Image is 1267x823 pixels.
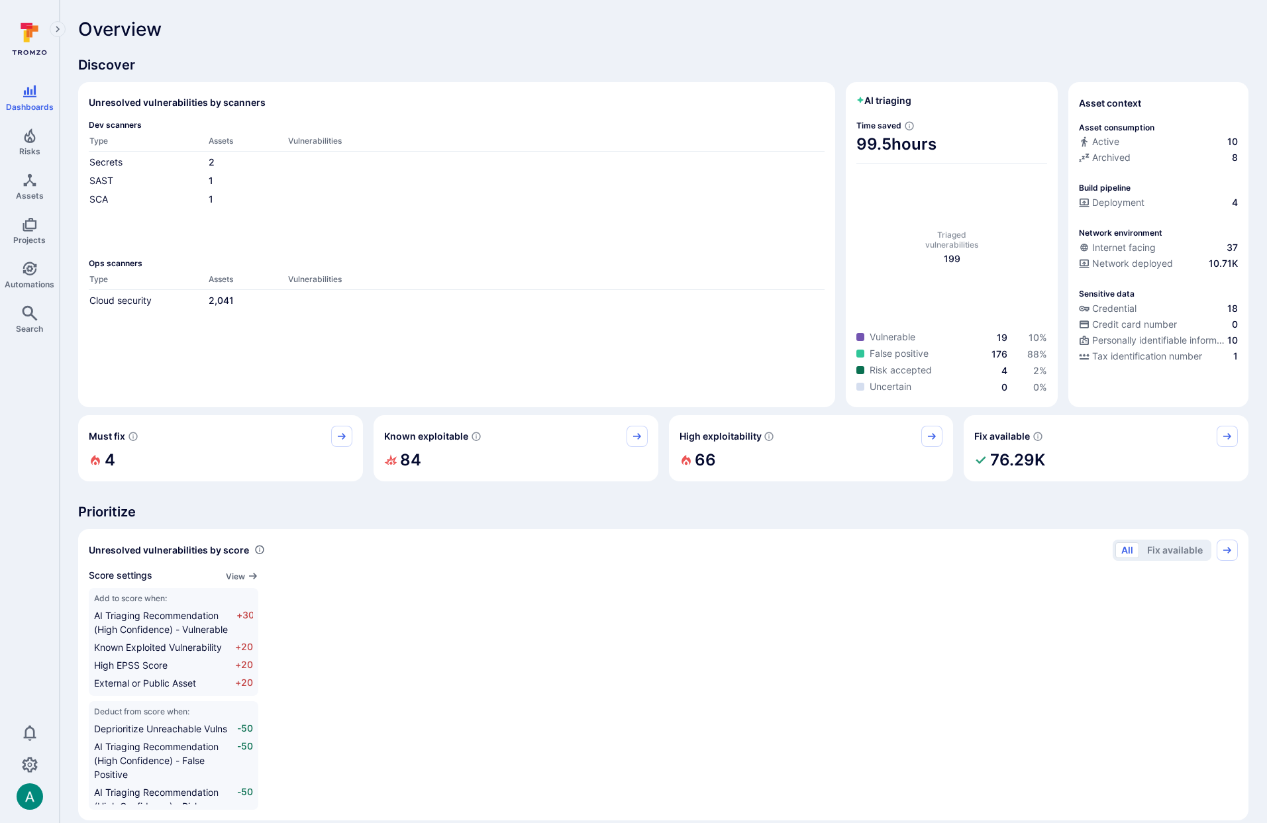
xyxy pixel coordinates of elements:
h2: Unresolved vulnerabilities by scanners [89,96,266,109]
span: +20 [235,676,253,690]
div: Evidence indicative of processing personally identifiable information [1079,334,1238,350]
span: +30 [236,608,253,636]
h2: 84 [400,447,421,473]
div: Must fix [78,415,363,481]
a: 1 [209,193,213,205]
a: 176 [991,348,1007,360]
div: Number of vulnerabilities in status 'Open' 'Triaged' and 'In process' grouped by score [254,543,265,557]
p: Asset consumption [1079,122,1154,132]
span: Known exploitable [384,430,468,443]
span: 0 % [1033,381,1047,393]
th: Type [89,135,208,152]
span: 0 [1232,318,1238,331]
span: AI Triaging Recommendation (High Confidence) - Vulnerable [94,610,228,635]
span: Deployment [1092,196,1144,209]
a: 2 [209,156,215,168]
span: Ops scanners [89,258,825,268]
a: 4 [1001,365,1007,376]
span: Must fix [89,430,125,443]
span: False positive [870,347,929,360]
div: Evidence that the asset is packaged and deployed somewhere [1079,257,1238,273]
span: 10 [1227,334,1238,347]
span: 19 [997,332,1007,343]
span: Score settings [89,569,152,583]
h2: 76.29K [990,447,1045,473]
span: Projects [13,235,46,245]
p: Network environment [1079,228,1162,238]
span: Tax identification number [1092,350,1202,363]
div: Configured deployment pipeline [1079,196,1238,212]
span: +20 [235,658,253,672]
div: Tax identification number [1079,350,1202,363]
a: 1 [209,175,213,186]
span: 8 [1232,151,1238,164]
span: 2 % [1033,365,1047,376]
th: Assets [208,135,287,152]
a: 2,041 [209,295,234,306]
svg: Vulnerabilities with fix available [1033,431,1043,442]
span: 4 [1232,196,1238,209]
div: Known exploitable [374,415,658,481]
a: Personally identifiable information (PII)10 [1079,334,1238,347]
div: Archived [1079,151,1131,164]
span: Triaged vulnerabilities [925,230,978,250]
span: Dev scanners [89,120,825,130]
a: SAST [89,175,113,186]
p: Sensitive data [1079,289,1135,299]
a: Secrets [89,156,123,168]
span: Time saved [856,121,901,130]
span: Credit card number [1092,318,1177,331]
span: 10 % [1029,332,1047,343]
span: Asset context [1079,97,1141,110]
div: Credential [1079,302,1137,315]
a: Archived8 [1079,151,1238,164]
span: 88 % [1027,348,1047,360]
h2: 4 [105,447,115,473]
a: 0% [1033,381,1047,393]
span: Overview [78,19,162,40]
a: Deployment4 [1079,196,1238,209]
svg: Risk score >=40 , missed SLA [128,431,138,442]
a: SCA [89,193,108,205]
span: +20 [235,640,253,654]
svg: Confirmed exploitable by KEV [471,431,481,442]
span: High exploitability [680,430,762,443]
div: Deployment [1079,196,1144,209]
th: Vulnerabilities [287,273,825,290]
span: -50 [236,722,253,736]
a: 2% [1033,365,1047,376]
p: Build pipeline [1079,183,1131,193]
div: Commits seen in the last 180 days [1079,135,1238,151]
span: Vulnerable [870,330,915,344]
span: External or Public Asset [94,677,196,689]
div: Personally identifiable information (PII) [1079,334,1225,347]
span: Known Exploited Vulnerability [94,642,222,653]
span: -50 [236,740,253,781]
a: Internet facing37 [1079,241,1238,254]
span: 37 [1227,241,1238,254]
span: Unresolved vulnerabilities by score [89,544,249,557]
a: Credential18 [1079,302,1238,315]
div: Code repository is archived [1079,151,1238,167]
span: Deprioritize Unreachable Vulns [94,723,227,734]
div: Credit card number [1079,318,1177,331]
span: Risks [19,146,40,156]
span: Risk accepted [870,363,932,377]
div: Network deployed [1079,257,1173,270]
a: 10% [1029,332,1047,343]
span: Fix available [974,430,1030,443]
span: Active [1092,135,1119,148]
span: 1 [1233,350,1238,363]
svg: EPSS score ≥ 0.7 [764,431,774,442]
button: All [1115,542,1139,558]
svg: Estimated based on an average time of 30 mins needed to triage each vulnerability [904,121,915,131]
th: Assets [208,273,287,290]
div: Fix available [964,415,1248,481]
button: View [226,571,258,581]
a: Active10 [1079,135,1238,148]
th: Vulnerabilities [287,135,825,152]
a: Tax identification number1 [1079,350,1238,363]
span: 18 [1227,302,1238,315]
